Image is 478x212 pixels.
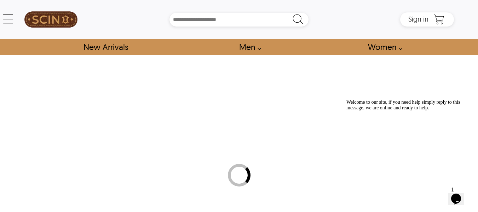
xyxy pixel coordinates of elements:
a: shop men's leather jackets [231,39,265,55]
iframe: chat widget [344,97,471,180]
a: Shop New Arrivals [75,39,136,55]
img: SCIN [24,4,77,35]
div: Welcome to our site, if you need help simply reply to this message, we are online and ready to help. [3,3,130,14]
a: Shop Women Leather Jackets [360,39,406,55]
span: Welcome to our site, if you need help simply reply to this message, we are online and ready to help. [3,3,117,14]
span: Sign in [408,15,428,23]
a: Shopping Cart [432,14,446,25]
iframe: chat widget [448,184,471,205]
a: Sign in [408,17,428,23]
